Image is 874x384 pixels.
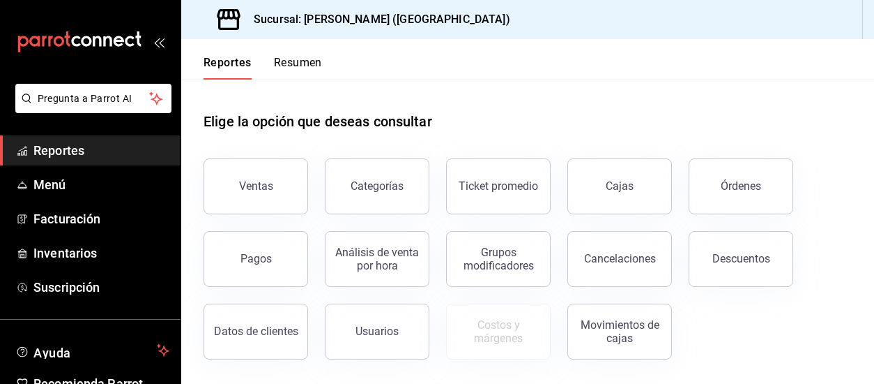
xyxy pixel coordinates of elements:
[153,36,164,47] button: open_drawer_menu
[33,209,169,228] span: Facturación
[567,158,672,214] button: Cajas
[243,11,510,28] h3: Sucursal: [PERSON_NAME] ([GEOGRAPHIC_DATA])
[204,111,432,132] h1: Elige la opción que deseas consultar
[204,56,252,80] button: Reportes
[33,175,169,194] span: Menú
[33,278,169,297] span: Suscripción
[15,84,171,113] button: Pregunta a Parrot AI
[446,231,551,287] button: Grupos modificadores
[204,56,322,80] div: navigation tabs
[204,158,308,214] button: Ventas
[606,179,634,193] div: Cajas
[10,101,171,116] a: Pregunta a Parrot AI
[689,158,793,214] button: Órdenes
[351,179,404,193] div: Categorías
[584,252,656,265] div: Cancelaciones
[33,244,169,263] span: Inventarios
[567,304,672,360] button: Movimientos de cajas
[38,91,150,106] span: Pregunta a Parrot AI
[325,158,429,214] button: Categorías
[325,231,429,287] button: Análisis de venta por hora
[325,304,429,360] button: Usuarios
[721,179,761,193] div: Órdenes
[446,304,551,360] button: Contrata inventarios para ver este reporte
[33,141,169,160] span: Reportes
[459,179,538,193] div: Ticket promedio
[689,231,793,287] button: Descuentos
[334,246,420,272] div: Análisis de venta por hora
[274,56,322,80] button: Resumen
[33,342,151,359] span: Ayuda
[446,158,551,214] button: Ticket promedio
[576,318,663,345] div: Movimientos de cajas
[204,304,308,360] button: Datos de clientes
[214,325,298,338] div: Datos de clientes
[455,246,542,272] div: Grupos modificadores
[567,231,672,287] button: Cancelaciones
[239,179,273,193] div: Ventas
[240,252,272,265] div: Pagos
[355,325,399,338] div: Usuarios
[204,231,308,287] button: Pagos
[455,318,542,345] div: Costos y márgenes
[712,252,770,265] div: Descuentos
